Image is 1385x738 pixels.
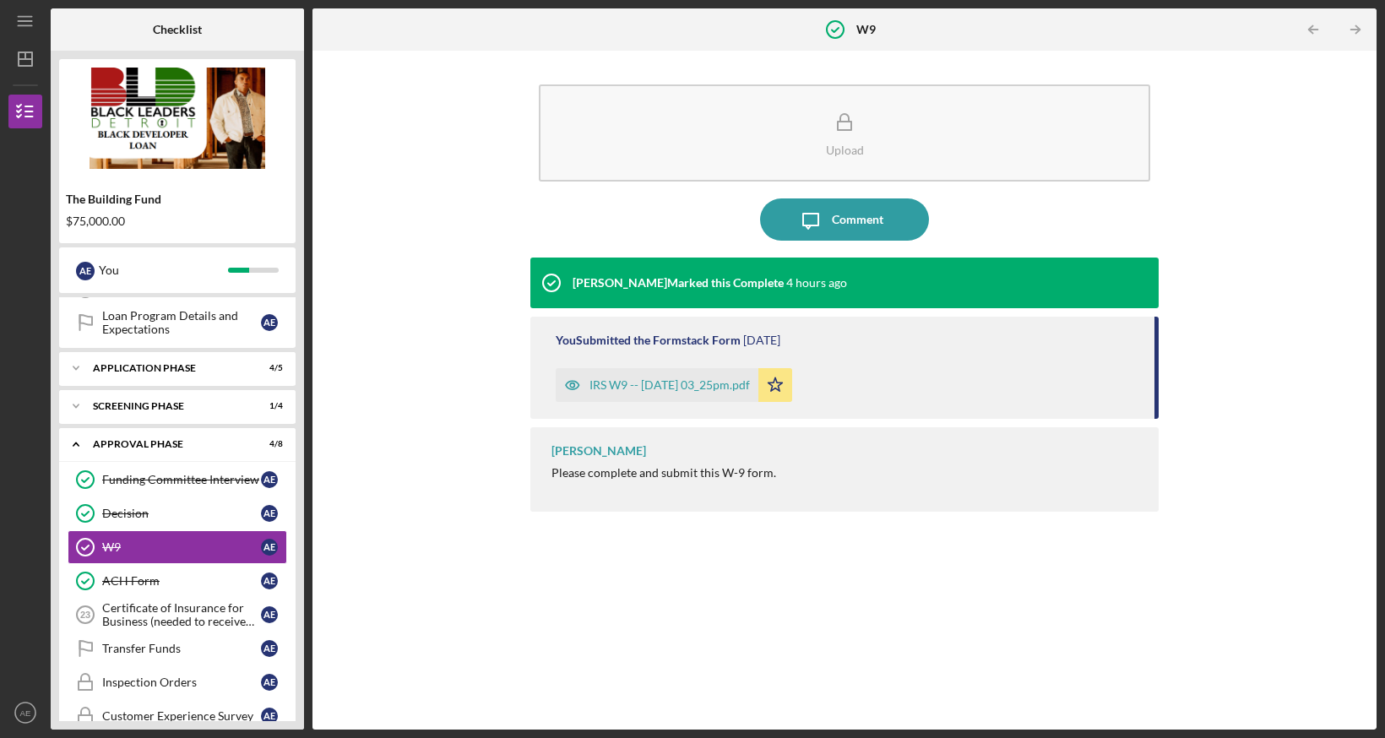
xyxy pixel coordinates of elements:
b: W9 [856,23,876,36]
div: ACH Form [102,574,261,588]
div: A E [261,314,278,331]
div: You [99,256,228,285]
div: A E [261,505,278,522]
div: Approval Phase [93,439,241,449]
a: Loan Program Details and ExpectationsAE [68,306,287,339]
div: A E [261,572,278,589]
div: A E [261,708,278,724]
a: Customer Experience SurveyAE [68,699,287,733]
div: $75,000.00 [66,214,289,228]
div: A E [76,262,95,280]
button: Comment [760,198,929,241]
text: AE [20,708,31,718]
time: 2025-10-01 19:25 [743,334,780,347]
div: Customer Experience Survey [102,709,261,723]
div: Transfer Funds [102,642,261,655]
div: A E [261,471,278,488]
div: Please complete and submit this W-9 form. [551,466,776,480]
div: The Building Fund [66,193,289,206]
div: 1 / 4 [253,401,283,411]
div: Loan Program Details and Expectations [102,309,261,336]
div: Funding Committee Interview [102,473,261,486]
tspan: 23 [80,610,90,620]
button: Upload [539,84,1150,182]
div: IRS W9 -- [DATE] 03_25pm.pdf [589,378,750,392]
div: A E [261,606,278,623]
img: Product logo [59,68,296,169]
b: Checklist [153,23,202,36]
a: DecisionAE [68,497,287,530]
a: W9AE [68,530,287,564]
div: Inspection Orders [102,676,261,689]
a: Funding Committee InterviewAE [68,463,287,497]
div: You Submitted the Formstack Form [556,334,741,347]
div: Application Phase [93,363,241,373]
div: W9 [102,540,261,554]
div: Decision [102,507,261,520]
a: ACH FormAE [68,564,287,598]
div: A E [261,539,278,556]
a: Inspection OrdersAE [68,665,287,699]
div: A E [261,674,278,691]
div: Screening Phase [93,401,241,411]
div: Certificate of Insurance for Business (needed to receive funds) [102,601,261,628]
div: A E [261,640,278,657]
div: Comment [832,198,883,241]
a: 23Certificate of Insurance for Business (needed to receive funds)AE [68,598,287,632]
div: 4 / 5 [253,363,283,373]
div: [PERSON_NAME] [551,444,646,458]
div: 4 / 8 [253,439,283,449]
div: [PERSON_NAME] Marked this Complete [573,276,784,290]
button: AE [8,696,42,730]
time: 2025-10-03 13:49 [786,276,847,290]
a: Transfer FundsAE [68,632,287,665]
button: IRS W9 -- [DATE] 03_25pm.pdf [556,368,792,402]
div: Upload [826,144,864,156]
